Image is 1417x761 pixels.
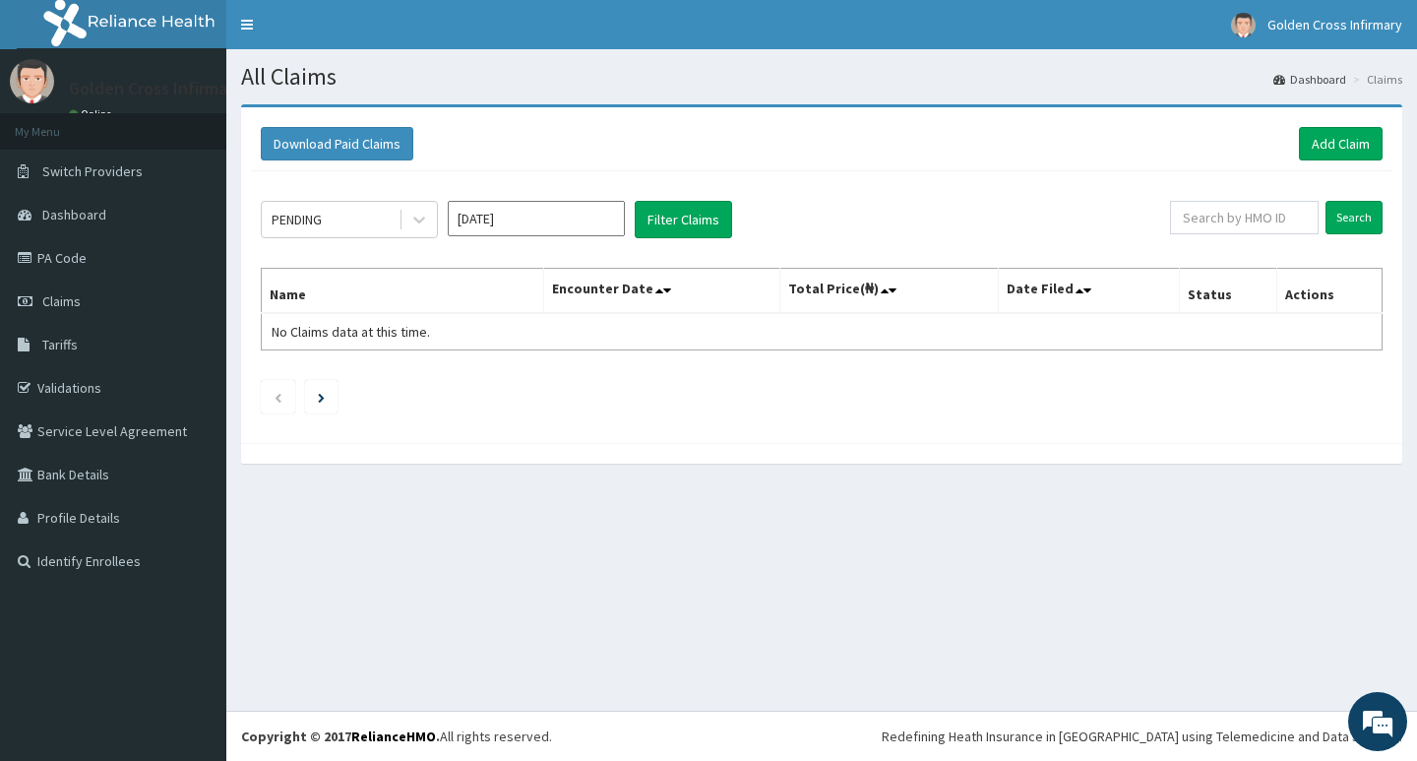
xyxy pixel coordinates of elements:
span: Tariffs [42,336,78,353]
a: Next page [318,388,325,406]
a: RelianceHMO [351,728,436,745]
th: Total Price(₦) [779,269,998,314]
button: Filter Claims [635,201,732,238]
footer: All rights reserved. [226,711,1417,761]
a: Online [69,107,116,121]
input: Search [1325,201,1383,234]
th: Status [1179,269,1276,314]
span: No Claims data at this time. [272,323,430,341]
div: Redefining Heath Insurance in [GEOGRAPHIC_DATA] using Telemedicine and Data Science! [882,727,1402,746]
a: Dashboard [1273,71,1346,88]
div: PENDING [272,210,322,229]
p: Golden Cross Infirmary [69,80,242,97]
a: Previous page [274,388,282,406]
span: Dashboard [42,206,106,223]
th: Actions [1276,269,1382,314]
th: Name [262,269,544,314]
th: Date Filed [998,269,1179,314]
button: Download Paid Claims [261,127,413,160]
img: User Image [10,59,54,103]
th: Encounter Date [543,269,779,314]
img: User Image [1231,13,1256,37]
input: Search by HMO ID [1170,201,1319,234]
span: Golden Cross Infirmary [1267,16,1402,33]
li: Claims [1348,71,1402,88]
a: Add Claim [1299,127,1383,160]
h1: All Claims [241,64,1402,90]
span: Claims [42,292,81,310]
span: Switch Providers [42,162,143,180]
input: Select Month and Year [448,201,625,236]
strong: Copyright © 2017 . [241,728,440,745]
